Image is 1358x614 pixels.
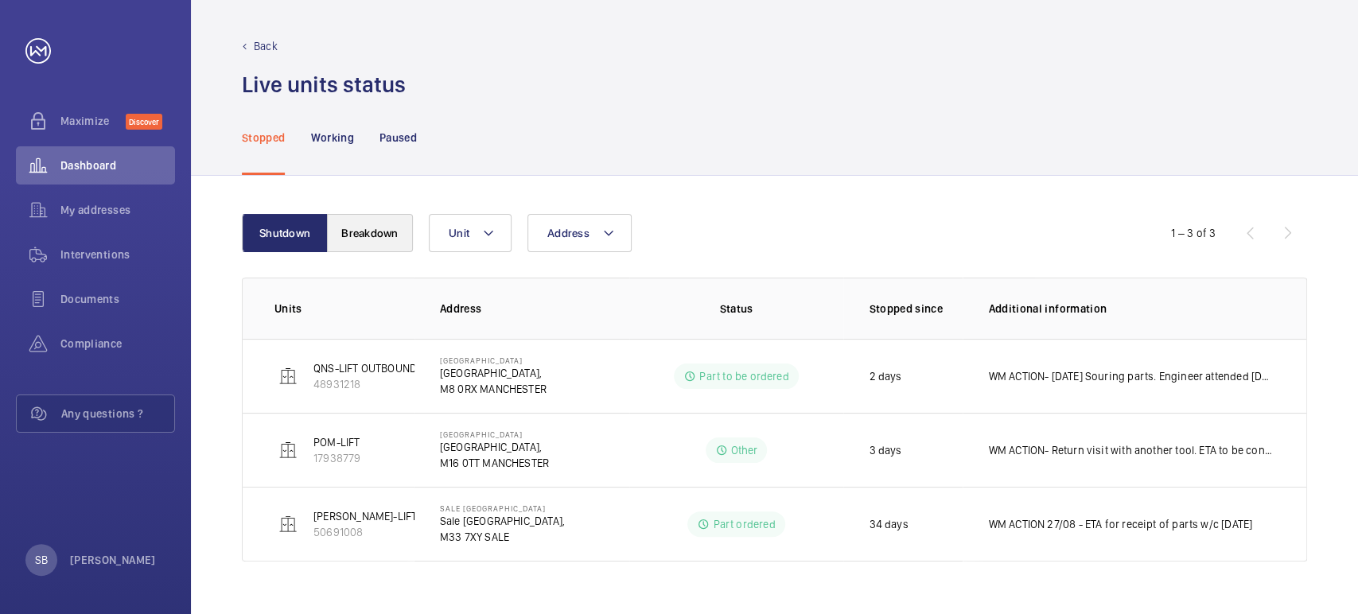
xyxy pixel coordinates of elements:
[278,515,298,534] img: elevator.svg
[440,529,565,545] p: M33 7XY SALE
[869,368,901,384] p: 2 days
[440,356,547,365] p: [GEOGRAPHIC_DATA]
[988,368,1274,384] p: WM ACTION- [DATE] Souring parts. Engineer attended [DATE] Replacement parts required
[242,130,285,146] p: Stopped
[440,513,565,529] p: Sale [GEOGRAPHIC_DATA],
[527,214,632,252] button: Address
[70,552,156,568] p: [PERSON_NAME]
[988,516,1252,532] p: WM ACTION 27/08 - ETA for receipt of parts w/c [DATE]
[313,360,417,376] p: QNS-LIFT OUTBOUND
[60,113,126,129] span: Maximize
[327,214,413,252] button: Breakdown
[440,365,547,381] p: [GEOGRAPHIC_DATA],
[988,301,1274,317] p: Additional information
[547,227,590,239] span: Address
[731,442,758,458] p: Other
[869,442,901,458] p: 3 days
[988,442,1274,458] p: WM ACTION- Return visit with another tool. ETA to be confirmed. [DATE]
[60,247,175,262] span: Interventions
[640,301,833,317] p: Status
[440,381,547,397] p: M8 0RX MANCHESTER
[313,376,417,392] p: 48931218
[440,429,549,439] p: [GEOGRAPHIC_DATA]
[869,516,908,532] p: 34 days
[699,368,788,384] p: Part to be ordered
[869,301,963,317] p: Stopped since
[379,130,417,146] p: Paused
[126,114,162,130] span: Discover
[278,367,298,386] img: elevator.svg
[313,450,360,466] p: 17938779
[310,130,353,146] p: Working
[313,524,417,540] p: 50691008
[60,157,175,173] span: Dashboard
[440,301,629,317] p: Address
[440,439,549,455] p: [GEOGRAPHIC_DATA],
[313,434,360,450] p: POM-LIFT
[278,441,298,460] img: elevator.svg
[60,291,175,307] span: Documents
[35,552,48,568] p: SB
[429,214,512,252] button: Unit
[274,301,414,317] p: Units
[60,202,175,218] span: My addresses
[242,70,406,99] h1: Live units status
[254,38,278,54] p: Back
[313,508,417,524] p: [PERSON_NAME]-LIFT
[61,406,174,422] span: Any questions ?
[242,214,328,252] button: Shutdown
[1171,225,1216,241] div: 1 – 3 of 3
[713,516,775,532] p: Part ordered
[449,227,469,239] span: Unit
[440,503,565,513] p: Sale [GEOGRAPHIC_DATA]
[440,455,549,471] p: M16 0TT MANCHESTER
[60,336,175,352] span: Compliance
